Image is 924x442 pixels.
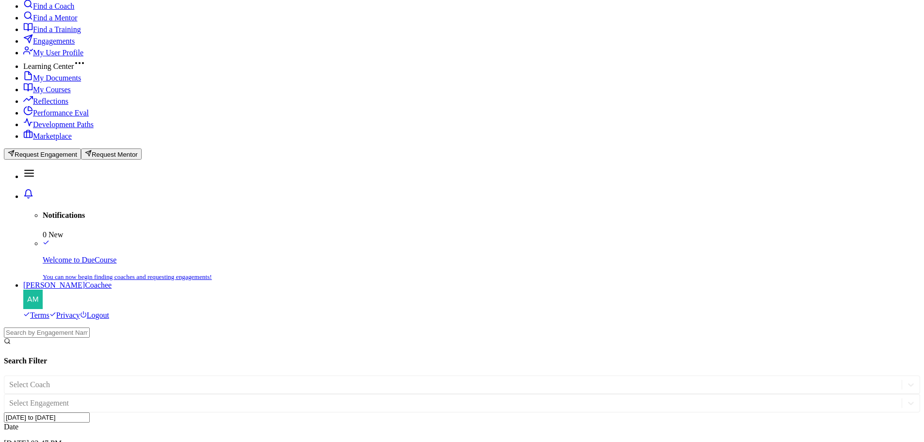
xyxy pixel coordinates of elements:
[9,380,50,389] div: Select Coach
[4,423,18,431] span: Date
[15,151,77,158] span: Request Engagement
[23,132,72,140] a: Marketplace
[43,211,920,220] h4: Notifications
[23,25,81,33] a: Find a Training
[92,151,138,158] span: Request Mentor
[33,97,68,105] span: Reflections
[33,49,83,57] span: My User Profile
[23,120,94,129] a: Development Paths
[23,2,74,10] a: Find a Coach
[43,256,116,264] span: Welcome to DueCourse
[23,109,89,117] a: Performance Eval
[23,281,920,311] a: [PERSON_NAME]CoacheeavatarImg
[23,74,81,82] a: My Documents
[4,357,920,365] h4: Search Filter
[23,85,71,94] a: My Courses
[4,327,90,338] input: Search by Engagement Name, Course Name or Keyword
[33,2,74,10] span: Find a Coach
[30,311,49,319] span: Terms
[23,281,85,289] span: [PERSON_NAME]
[23,37,75,45] a: Engagements
[43,230,920,239] div: 0 New
[81,148,142,160] button: Request Mentor
[33,37,75,45] span: Engagements
[23,49,83,57] a: My User Profile
[23,290,43,309] img: avatarImg
[23,14,78,22] a: Find a Mentor
[33,74,81,82] span: My Documents
[87,311,109,319] span: Logout
[4,148,81,160] button: Request Engagement
[23,62,74,70] span: Learning Center
[33,85,71,94] span: My Courses
[33,109,89,117] span: Performance Eval
[9,399,69,408] div: Select Engagement
[33,14,78,22] span: Find a Mentor
[23,97,68,105] a: Reflections
[56,311,80,319] span: Privacy
[33,25,81,33] span: Find a Training
[33,132,72,140] span: Marketplace
[43,273,212,280] small: You can now begin finding coaches and requesting engagements!
[33,120,94,129] span: Development Paths
[85,281,112,289] span: Coachee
